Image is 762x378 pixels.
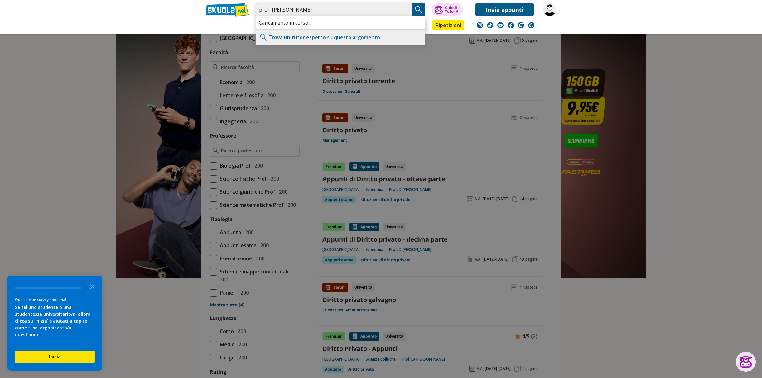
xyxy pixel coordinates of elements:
img: Trova un tutor esperto [259,33,268,42]
div: Caricamento in corso... [256,16,425,29]
div: Chiedi Tutor AI [445,6,460,13]
button: ChiediTutor AI [432,3,463,16]
a: Trova un tutor esperto su questo argomento [268,34,380,41]
button: Inizia [15,351,95,363]
div: Questa è un survey anonima! [15,297,95,303]
img: twitch [518,22,524,28]
button: Close the survey [86,280,99,292]
input: Cerca appunti, riassunti o versioni [256,3,412,16]
img: marimal1 [543,3,556,16]
button: Search Button [412,3,425,16]
img: tiktok [487,22,493,28]
a: Appunti [254,20,282,31]
img: facebook [508,22,514,28]
a: Invia appunti [475,3,534,16]
img: instagram [477,22,483,28]
div: Se sei uno studente o una studentessa universitario/a, allora clicca su 'Inizia' e aiutaci a capi... [15,304,95,338]
img: youtube [497,22,504,28]
a: Ripetizioni [432,20,464,30]
img: Cerca appunti, riassunti o versioni [414,5,423,14]
img: WhatsApp [528,22,534,28]
div: Survey [7,276,102,371]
